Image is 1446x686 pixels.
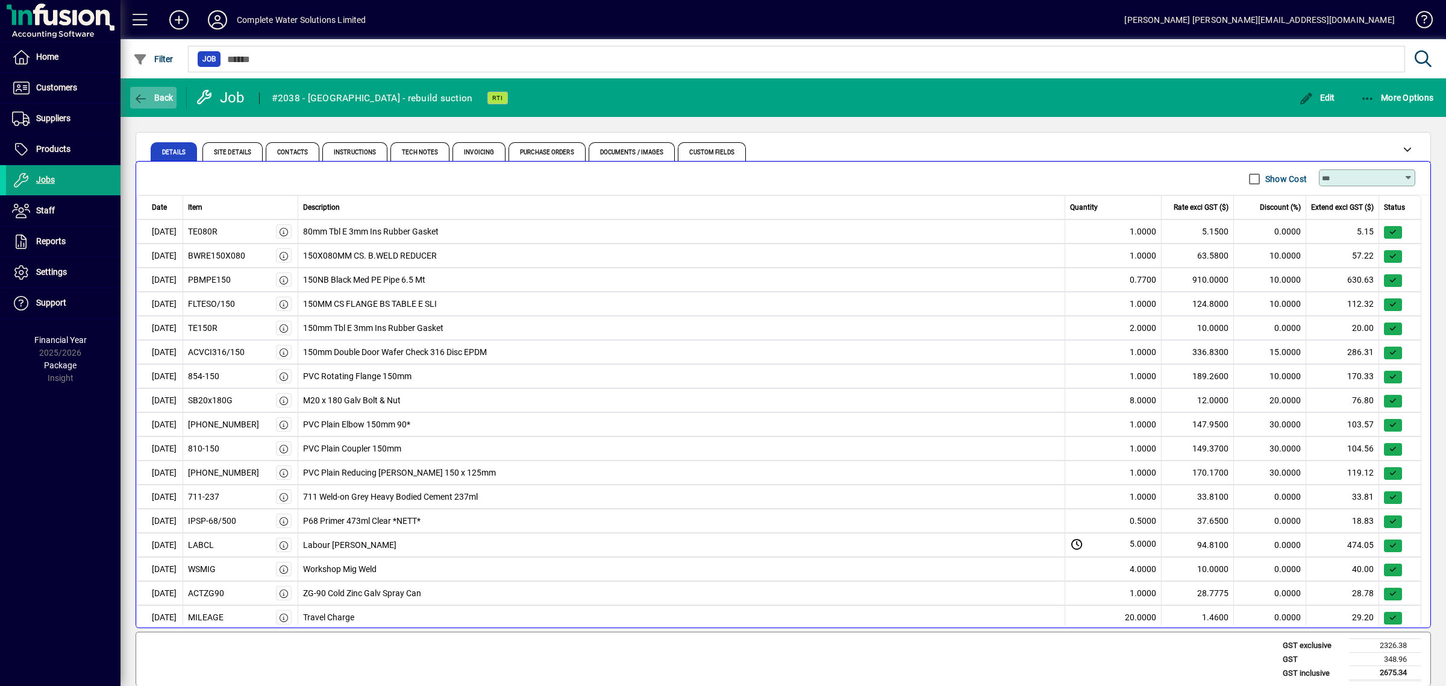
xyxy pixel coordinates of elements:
[600,149,664,156] span: Documents / Images
[136,557,183,581] td: [DATE]
[188,539,214,552] div: LABCL
[136,340,183,364] td: [DATE]
[1306,557,1379,581] td: 40.00
[1130,225,1156,238] span: 1.0000
[1162,219,1234,244] td: 5.1500
[1260,202,1301,213] span: Discount (%)
[133,93,174,102] span: Back
[152,202,167,213] span: Date
[272,89,473,108] div: #2038 - [GEOGRAPHIC_DATA] - rebuild suction
[1130,250,1156,262] span: 1.0000
[1234,436,1306,461] td: 30.0000
[334,149,376,156] span: Instructions
[1299,93,1335,102] span: Edit
[298,436,1066,461] td: PVC Plain Coupler 150mm
[277,149,308,156] span: Contacts
[34,335,87,345] span: Financial Year
[1174,202,1228,213] span: Rate excl GST ($)
[298,340,1066,364] td: 150mm Double Door Wafer Check 316 Disc EPDM
[1306,436,1379,461] td: 104.56
[1349,666,1421,681] td: 2675.34
[1306,292,1379,316] td: 112.32
[188,563,216,576] div: WSMIG
[298,485,1066,509] td: 711 Weld-on Grey Heavy Bodied Cement 237ml
[1162,485,1234,509] td: 33.8100
[1130,563,1156,576] span: 4.0000
[1296,87,1338,109] button: Edit
[1130,346,1156,359] span: 1.0000
[237,10,366,30] div: Complete Water Solutions Limited
[1234,412,1306,436] td: 30.0000
[1234,244,1306,268] td: 10.0000
[1162,557,1234,581] td: 10.0000
[1306,244,1379,268] td: 57.22
[520,149,574,156] span: Purchase Orders
[492,94,503,102] span: RTI
[1130,442,1156,455] span: 1.0000
[1277,666,1349,681] td: GST inclusive
[1234,340,1306,364] td: 15.0000
[36,298,66,307] span: Support
[298,244,1066,268] td: 150X080MM CS. B.WELD REDUCER
[136,509,183,533] td: [DATE]
[188,346,245,359] div: ACVCI316/150
[6,196,120,226] a: Staff
[298,533,1066,557] td: Labour [PERSON_NAME]
[1306,219,1379,244] td: 5.15
[188,370,219,383] div: 854-150
[162,149,186,156] span: Details
[464,149,494,156] span: Invoicing
[136,436,183,461] td: [DATE]
[1130,322,1156,335] span: 2.0000
[298,605,1066,629] td: Travel Charge
[298,509,1066,533] td: P68 Primer 473ml Clear *NETT*
[6,134,120,165] a: Products
[1234,316,1306,340] td: 0.0000
[1162,461,1234,485] td: 170.1700
[188,611,224,624] div: MILEAGE
[1306,509,1379,533] td: 18.83
[1162,581,1234,605] td: 28.7775
[1130,298,1156,310] span: 1.0000
[1130,538,1156,552] span: 5.0000
[298,268,1066,292] td: 150NB Black Med PE Pipe 6.5 Mt
[1130,491,1156,503] span: 1.0000
[1311,202,1374,213] span: Extend excl GST ($)
[1130,394,1156,407] span: 8.0000
[36,144,70,154] span: Products
[402,149,438,156] span: Tech Notes
[188,394,233,407] div: SB20x180G
[1360,93,1434,102] span: More Options
[188,442,219,455] div: 810-150
[1130,467,1156,479] span: 1.0000
[188,250,245,262] div: BWRE150X080
[1234,364,1306,388] td: 10.0000
[136,485,183,509] td: [DATE]
[188,515,236,527] div: IPSP-68/500
[36,113,70,123] span: Suppliers
[1407,2,1431,42] a: Knowledge Base
[136,605,183,629] td: [DATE]
[298,316,1066,340] td: 150mm Tbl E 3mm Ins Rubber Gasket
[298,461,1066,485] td: PVC Plain Reducing [PERSON_NAME] 150 x 125mm
[36,236,66,246] span: Reports
[136,581,183,605] td: [DATE]
[689,149,734,156] span: Custom Fields
[188,225,218,238] div: TE080R
[298,364,1066,388] td: PVC Rotating Flange 150mm
[1306,533,1379,557] td: 474.05
[6,257,120,288] a: Settings
[188,274,231,286] div: PBMPE150
[188,298,235,310] div: FLTESO/150
[1234,461,1306,485] td: 30.0000
[298,219,1066,244] td: 80mm Tbl E 3mm Ins Rubber Gasket
[1162,316,1234,340] td: 10.0000
[136,388,183,412] td: [DATE]
[36,83,77,92] span: Customers
[1277,639,1349,653] td: GST exclusive
[6,73,120,103] a: Customers
[136,533,183,557] td: [DATE]
[1306,605,1379,629] td: 29.20
[1130,274,1156,286] span: 0.7700
[1306,461,1379,485] td: 119.12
